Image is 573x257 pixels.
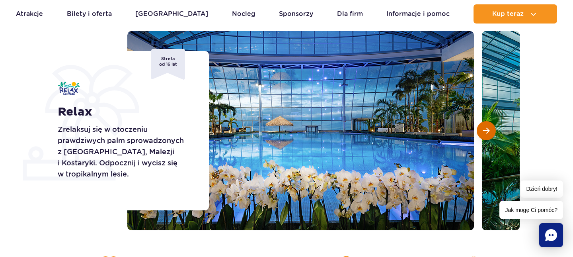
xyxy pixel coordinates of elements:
[499,201,563,219] span: Jak mogę Ci pomóc?
[492,10,524,18] span: Kup teraz
[151,49,185,80] span: Strefa od 16 lat
[232,4,255,24] a: Nocleg
[58,105,191,119] h1: Relax
[337,4,363,24] a: Dla firm
[67,4,112,24] a: Bilety i oferta
[16,4,43,24] a: Atrakcje
[474,4,557,24] button: Kup teraz
[477,121,496,140] button: Następny slajd
[386,4,450,24] a: Informacje i pomoc
[539,223,563,247] div: Chat
[520,180,563,198] span: Dzień dobry!
[58,124,191,180] p: Zrelaksuj się w otoczeniu prawdziwych palm sprowadzonych z [GEOGRAPHIC_DATA], Malezji i Kostaryki...
[279,4,313,24] a: Sponsorzy
[58,82,80,95] img: Relax
[135,4,208,24] a: [GEOGRAPHIC_DATA]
